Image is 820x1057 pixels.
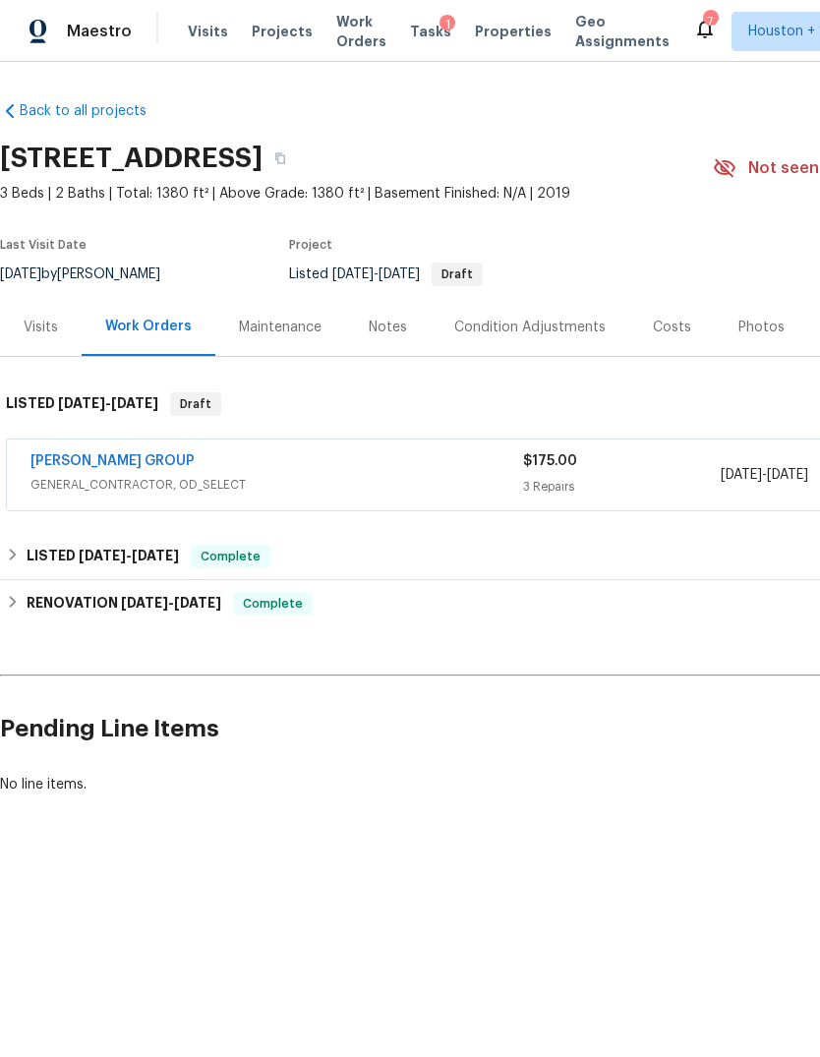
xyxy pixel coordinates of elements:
[6,392,158,416] h6: LISTED
[193,547,268,566] span: Complete
[332,267,374,281] span: [DATE]
[653,318,691,337] div: Costs
[439,15,455,34] div: 1
[523,454,577,468] span: $175.00
[121,596,221,610] span: -
[174,596,221,610] span: [DATE]
[58,396,158,410] span: -
[239,318,322,337] div: Maintenance
[58,396,105,410] span: [DATE]
[24,318,58,337] div: Visits
[434,268,481,280] span: Draft
[263,141,298,176] button: Copy Address
[289,239,332,251] span: Project
[79,549,126,562] span: [DATE]
[111,396,158,410] span: [DATE]
[27,592,221,616] h6: RENOVATION
[738,318,785,337] div: Photos
[121,596,168,610] span: [DATE]
[235,594,311,614] span: Complete
[289,267,483,281] span: Listed
[105,317,192,336] div: Work Orders
[30,475,523,495] span: GENERAL_CONTRACTOR, OD_SELECT
[79,549,179,562] span: -
[369,318,407,337] div: Notes
[454,318,606,337] div: Condition Adjustments
[172,394,219,414] span: Draft
[379,267,420,281] span: [DATE]
[252,22,313,41] span: Projects
[410,25,451,38] span: Tasks
[132,549,179,562] span: [DATE]
[721,465,808,485] span: -
[332,267,420,281] span: -
[336,12,386,51] span: Work Orders
[703,12,717,31] div: 7
[523,477,720,497] div: 3 Repairs
[188,22,228,41] span: Visits
[767,468,808,482] span: [DATE]
[30,454,195,468] a: [PERSON_NAME] GROUP
[721,468,762,482] span: [DATE]
[27,545,179,568] h6: LISTED
[575,12,670,51] span: Geo Assignments
[475,22,552,41] span: Properties
[67,22,132,41] span: Maestro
